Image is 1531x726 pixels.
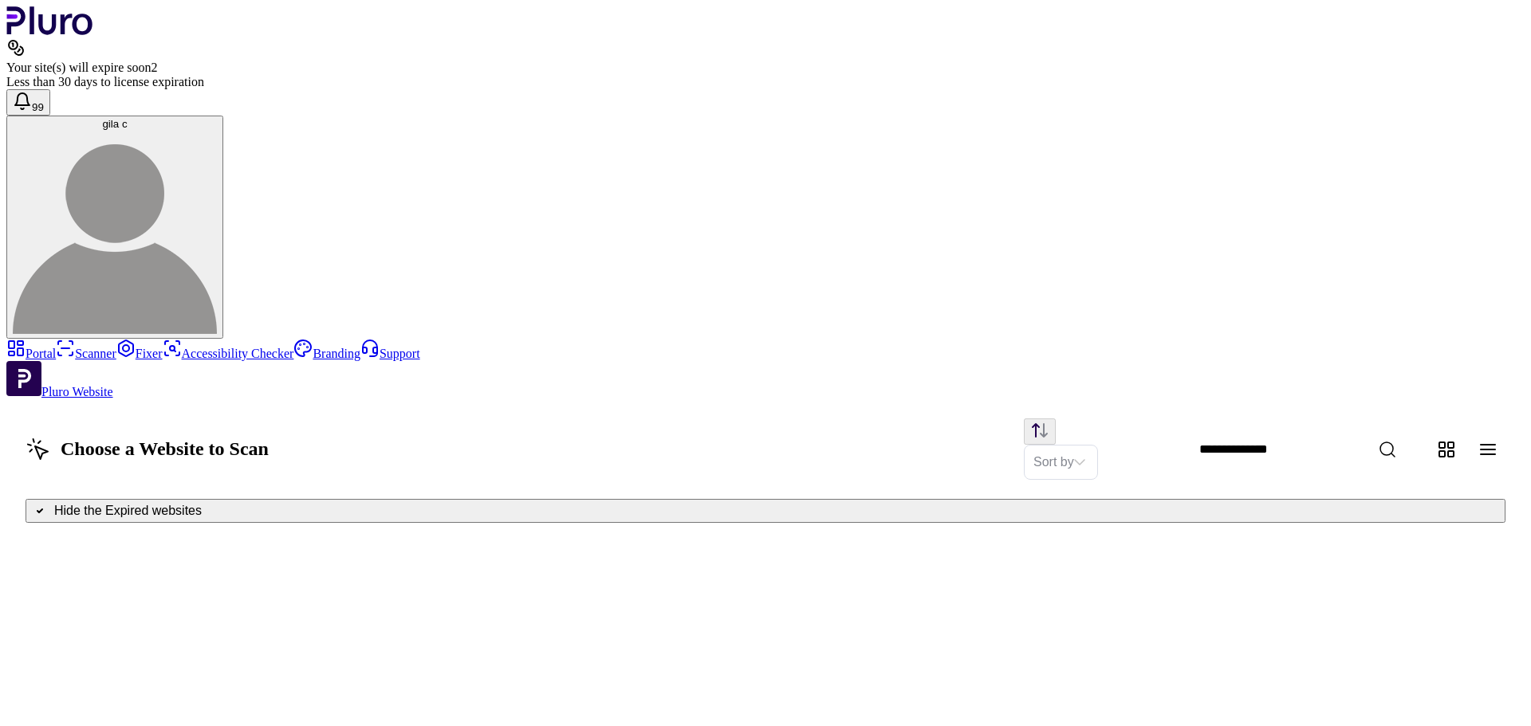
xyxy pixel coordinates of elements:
img: gila c [13,130,217,334]
div: Your site(s) will expire soon [6,61,1525,75]
button: gila cgila c [6,116,223,339]
h1: Choose a Website to Scan [26,437,269,462]
div: Set sorting [1024,445,1098,480]
a: Logo [6,24,93,37]
a: Portal [6,347,56,360]
input: Website Search [1187,433,1461,466]
button: Change content view type to table [1470,432,1505,467]
aside: Sidebar menu [6,339,1525,399]
button: Hide the Expired websites [26,499,1505,523]
span: gila c [102,118,127,130]
button: Change content view type to grid [1429,432,1464,467]
a: Branding [293,347,360,360]
a: Scanner [56,347,116,360]
div: Less than 30 days to license expiration [6,75,1525,89]
button: Open notifications, you have 126 new notifications [6,89,50,116]
span: 2 [151,61,157,74]
button: Change sorting direction [1024,418,1056,445]
span: 99 [32,101,44,113]
a: Open Pluro Website [6,385,113,398]
a: Support [360,347,420,360]
a: Accessibility Checker [163,347,294,360]
a: Fixer [116,347,163,360]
